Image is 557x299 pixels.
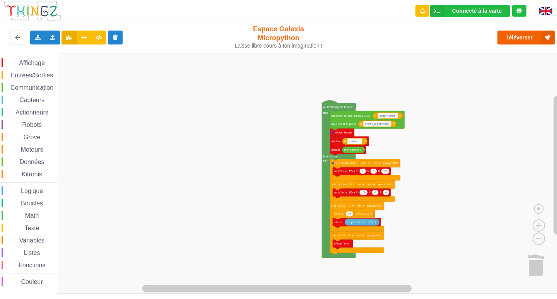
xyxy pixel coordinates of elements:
text: (°C) [369,221,373,224]
text: est [357,204,361,207]
text: B [380,191,382,194]
span: Boucles [20,200,44,207]
text: activiter 1 [349,140,360,143]
div: Connecté à la carte [452,8,502,14]
span: Grove [22,134,42,140]
text: température en [347,221,364,224]
span: Fonctions [17,262,46,268]
div: Tu es connecté au serveur de création de Thingz [512,5,526,17]
span: Texte [23,225,40,231]
text: effacer l'écran [334,242,350,245]
text: V [367,170,369,173]
text: avec le mot de passe [331,123,356,126]
text: seconde(s) [356,213,369,216]
text: haut [361,162,366,164]
span: Kitronik [21,171,43,178]
text: contrôler la LED à R [334,170,357,173]
text: si le bouton tactile [331,183,352,186]
text: appuyé alors [383,162,398,165]
div: Ta base fonctionne bien ! [430,5,510,17]
text: A [349,204,350,207]
img: thingz_logo.png [3,1,62,21]
span: Affichage [18,60,46,66]
text: 0 [374,191,376,194]
text: appuyé alors [367,204,382,207]
text: si le bouton [331,234,345,237]
span: Moteurs [20,146,44,153]
button: Téléverser [497,31,555,44]
text: Pour toujours [323,155,339,158]
text: est [368,183,372,186]
text: 0 [385,191,387,194]
span: Capteurs [18,97,46,103]
text: contrôler la LED à R [334,191,357,194]
text: bas [357,183,362,186]
text: lasupertechno [379,114,396,118]
span: Données [19,159,46,165]
text: V [369,191,371,194]
text: 0.5 [348,213,352,215]
text: faire [323,111,328,114]
text: afficher [331,149,340,151]
text: si le bouton [331,204,345,207]
text: afficher [331,140,340,143]
span: Robots [21,121,43,128]
text: B [378,170,380,173]
span: Math [24,212,40,219]
text: 100 [383,170,388,173]
div: Espace Galaxia Micropython [231,25,326,49]
span: Variables [18,237,46,244]
text: afficher [334,221,343,224]
text: est [357,234,361,237]
text: mon adresse IP [344,149,363,151]
text: Au démarrage de la carte [323,106,353,109]
text: est [374,162,377,164]
div: Laisse libre cours à ton imagination ! [231,43,326,49]
span: Couleur [20,278,44,285]
img: gb.png [539,7,552,15]
text: faire [323,160,328,162]
text: 0 [373,170,374,173]
text: 100 [361,191,366,194]
text: si le bouton tactile [335,162,356,164]
text: Techno_legr@ndsom [364,123,389,126]
text: appuyé alors [367,234,382,237]
text: attendre [334,213,343,215]
span: Logique [20,188,44,194]
text: connexion au point d'accès SSID [331,114,370,118]
span: Communication [9,84,55,91]
text: effacer l'écran [335,131,352,134]
span: Actionneurs [14,109,50,116]
text: appuyé alors [378,183,393,186]
text: 0 [362,170,364,173]
span: Listes [23,249,41,256]
span: Entrées/Sorties [10,72,54,79]
text: B [349,234,350,237]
